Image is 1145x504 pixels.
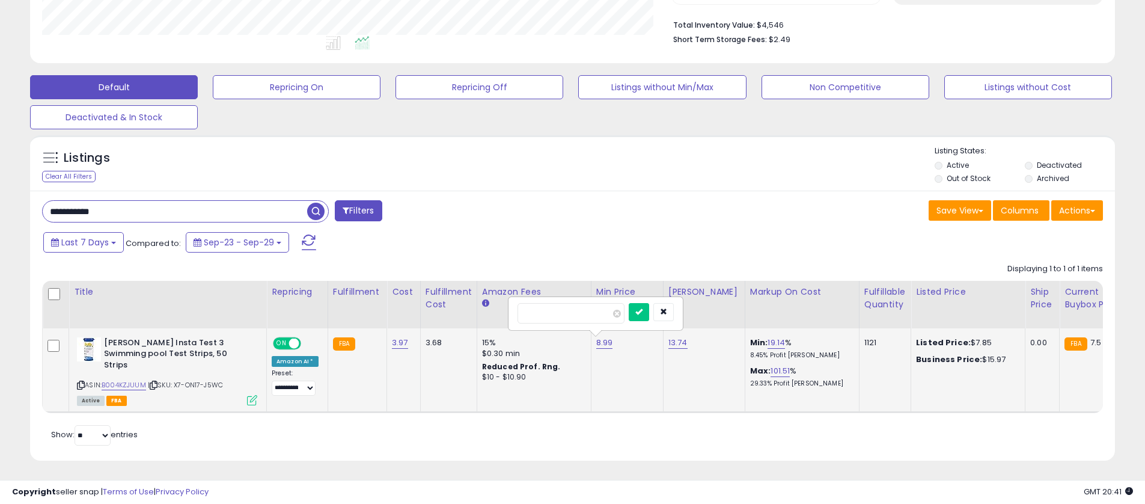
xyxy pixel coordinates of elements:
div: Markup on Cost [750,286,854,298]
a: 8.99 [596,337,613,349]
span: Show: entries [51,429,138,440]
button: Default [30,75,198,99]
a: B004KZJUUM [102,380,146,390]
div: Min Price [596,286,658,298]
div: Ship Price [1030,286,1054,311]
div: Title [74,286,261,298]
button: Sep-23 - Sep-29 [186,232,289,253]
div: Repricing [272,286,323,298]
div: ASIN: [77,337,257,404]
button: Columns [993,200,1049,221]
label: Out of Stock [947,173,991,183]
b: Business Price: [916,354,982,365]
label: Active [947,160,969,170]
div: Displaying 1 to 1 of 1 items [1007,263,1103,275]
div: 1121 [864,337,902,348]
button: Non Competitive [762,75,929,99]
img: 41k-h07qn4L._SL40_.jpg [77,337,101,361]
div: Clear All Filters [42,171,96,182]
div: $7.85 [916,337,1016,348]
span: | SKU: X7-ON17-J5WC [148,380,223,390]
button: Listings without Min/Max [578,75,746,99]
button: Filters [335,200,382,221]
div: % [750,366,850,388]
div: Cost [392,286,415,298]
div: Amazon AI * [272,356,319,367]
div: [PERSON_NAME] [668,286,740,298]
small: Amazon Fees. [482,298,489,309]
a: 3.97 [392,337,408,349]
button: Repricing On [213,75,380,99]
span: $2.49 [769,34,790,45]
small: FBA [333,337,355,351]
span: Columns [1001,204,1039,217]
div: Current Buybox Price [1064,286,1126,311]
span: Compared to: [126,238,181,249]
b: [PERSON_NAME] Insta Test 3 Swimming pool Test Strips, 50 Strips [104,337,250,374]
a: Privacy Policy [156,486,209,497]
b: Max: [750,365,771,376]
div: Fulfillment [333,286,382,298]
a: Terms of Use [103,486,154,497]
label: Deactivated [1037,160,1082,170]
div: Fulfillment Cost [426,286,472,311]
div: Fulfillable Quantity [864,286,906,311]
span: Last 7 Days [61,236,109,248]
div: $0.30 min [482,348,582,359]
div: Preset: [272,369,319,396]
span: Sep-23 - Sep-29 [204,236,274,248]
b: Short Term Storage Fees: [673,34,767,45]
a: 101.51 [771,365,790,377]
b: Min: [750,337,768,348]
button: Listings without Cost [944,75,1112,99]
div: % [750,337,850,360]
div: 0.00 [1030,337,1050,348]
p: Listing States: [935,146,1115,157]
p: 8.45% Profit [PERSON_NAME] [750,351,850,360]
span: 2025-10-7 20:41 GMT [1084,486,1133,497]
b: Total Inventory Value: [673,20,755,30]
a: 13.74 [668,337,688,349]
div: Amazon Fees [482,286,586,298]
b: Listed Price: [916,337,971,348]
button: Repricing Off [395,75,563,99]
div: $10 - $10.90 [482,372,582,383]
a: 19.14 [768,337,785,349]
small: FBA [1064,337,1087,351]
button: Deactivated & In Stock [30,105,198,129]
span: FBA [106,396,127,406]
label: Archived [1037,173,1069,183]
p: 29.33% Profit [PERSON_NAME] [750,380,850,388]
div: 15% [482,337,582,348]
span: ON [274,338,289,348]
button: Actions [1051,200,1103,221]
span: 7.5 [1090,337,1101,348]
div: Listed Price [916,286,1020,298]
h5: Listings [64,150,110,167]
div: $15.97 [916,354,1016,365]
button: Save View [929,200,991,221]
div: seller snap | | [12,487,209,498]
span: All listings currently available for purchase on Amazon [77,396,105,406]
button: Last 7 Days [43,232,124,253]
span: OFF [299,338,319,348]
div: 3.68 [426,337,468,348]
li: $4,546 [673,17,1094,31]
strong: Copyright [12,486,56,497]
th: The percentage added to the cost of goods (COGS) that forms the calculator for Min & Max prices. [745,281,859,328]
b: Reduced Prof. Rng. [482,361,561,372]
